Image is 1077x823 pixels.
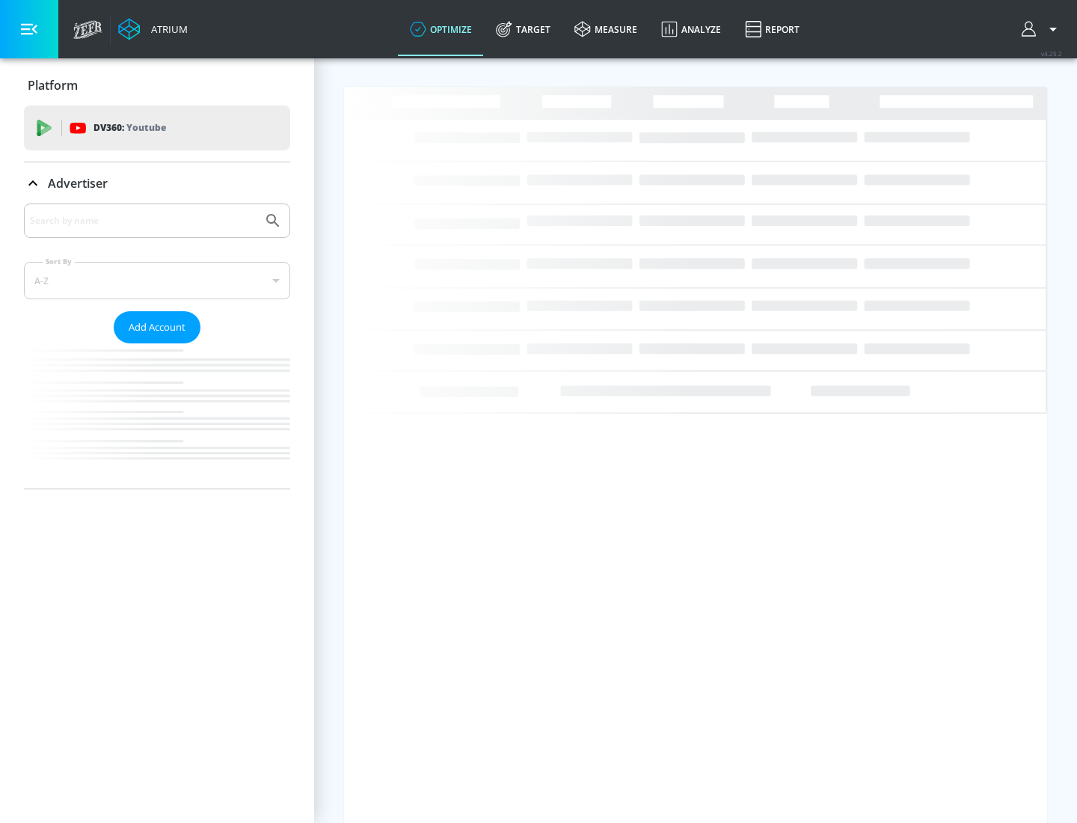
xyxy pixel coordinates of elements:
[24,162,290,204] div: Advertiser
[562,2,649,56] a: measure
[649,2,733,56] a: Analyze
[145,22,188,36] div: Atrium
[1041,49,1062,58] span: v 4.25.2
[114,311,200,343] button: Add Account
[24,262,290,299] div: A-Z
[118,18,188,40] a: Atrium
[129,319,185,336] span: Add Account
[24,105,290,150] div: DV360: Youtube
[484,2,562,56] a: Target
[733,2,811,56] a: Report
[24,64,290,106] div: Platform
[93,120,166,136] p: DV360:
[126,120,166,135] p: Youtube
[24,343,290,489] nav: list of Advertiser
[24,204,290,489] div: Advertiser
[43,257,75,266] label: Sort By
[28,77,78,94] p: Platform
[30,211,257,230] input: Search by name
[48,175,108,192] p: Advertiser
[398,2,484,56] a: optimize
